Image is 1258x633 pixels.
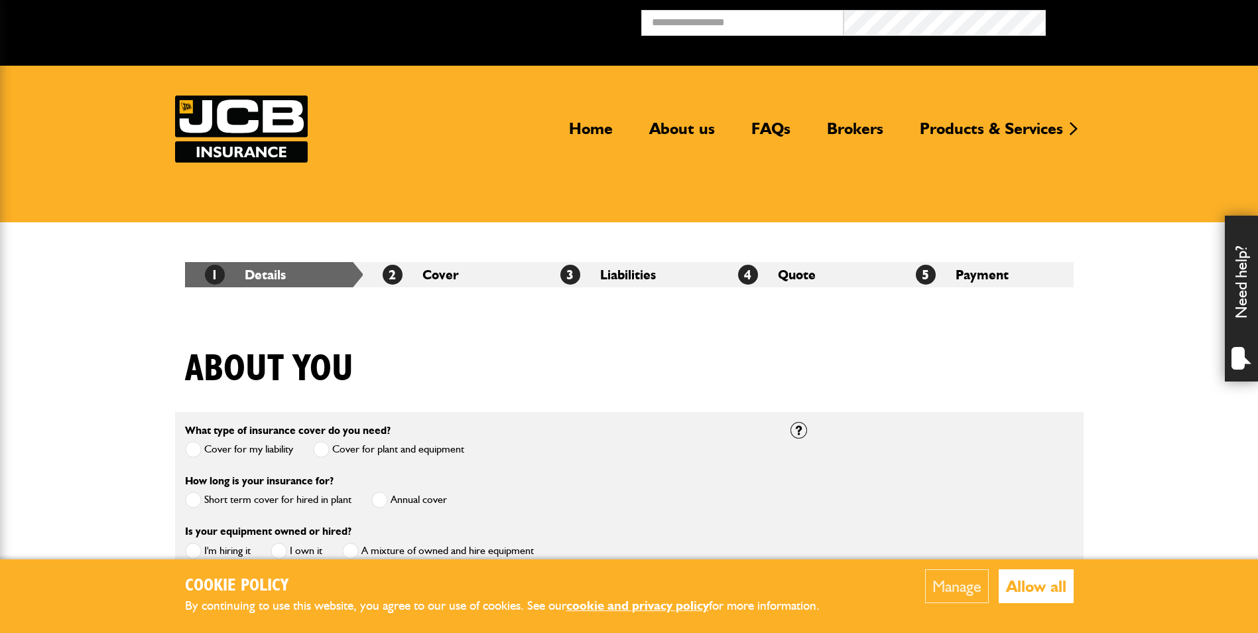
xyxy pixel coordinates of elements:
label: Cover for my liability [185,441,293,458]
h2: Cookie Policy [185,576,842,597]
label: What type of insurance cover do you need? [185,425,391,436]
label: How long is your insurance for? [185,476,334,486]
label: I'm hiring it [185,543,251,559]
label: Cover for plant and equipment [313,441,464,458]
span: 3 [560,265,580,285]
a: Products & Services [910,119,1073,149]
a: JCB Insurance Services [175,96,308,163]
button: Broker Login [1046,10,1248,31]
label: Short term cover for hired in plant [185,492,351,508]
button: Manage [925,569,989,603]
p: By continuing to use this website, you agree to our use of cookies. See our for more information. [185,596,842,616]
li: Payment [896,262,1074,287]
span: 1 [205,265,225,285]
span: 2 [383,265,403,285]
li: Cover [363,262,540,287]
li: Liabilities [540,262,718,287]
label: Annual cover [371,492,447,508]
li: Details [185,262,363,287]
button: Allow all [999,569,1074,603]
a: FAQs [741,119,800,149]
label: I own it [271,543,322,559]
a: About us [639,119,725,149]
label: A mixture of owned and hire equipment [342,543,534,559]
img: JCB Insurance Services logo [175,96,308,163]
label: Is your equipment owned or hired? [185,526,351,537]
a: cookie and privacy policy [566,598,709,613]
span: 5 [916,265,936,285]
span: 4 [738,265,758,285]
li: Quote [718,262,896,287]
div: Need help? [1225,216,1258,382]
a: Brokers [817,119,893,149]
a: Home [559,119,623,149]
h1: About you [185,347,353,391]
